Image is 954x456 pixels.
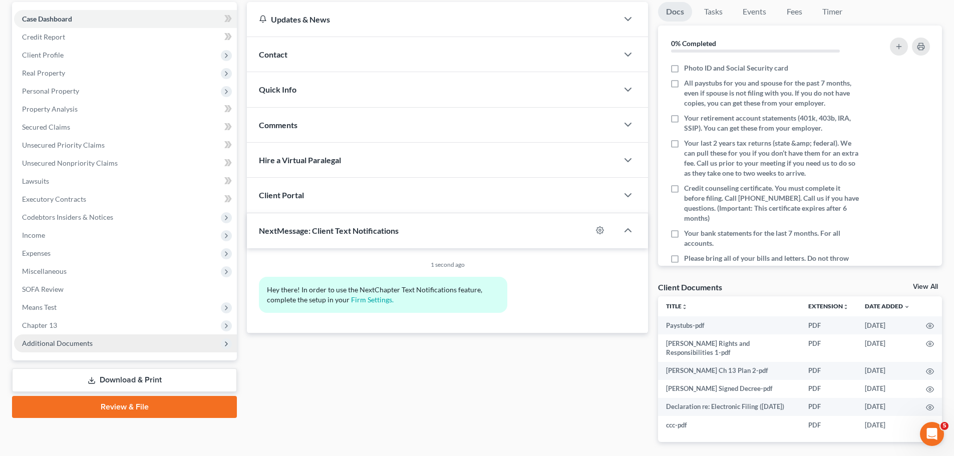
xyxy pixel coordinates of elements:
span: Personal Property [22,87,79,95]
a: Docs [658,2,692,22]
span: Secured Claims [22,123,70,131]
span: Unsecured Nonpriority Claims [22,159,118,167]
a: View All [913,283,938,290]
span: Codebtors Insiders & Notices [22,213,113,221]
span: Executory Contracts [22,195,86,203]
span: NextMessage: Client Text Notifications [259,226,399,235]
i: unfold_more [843,304,849,310]
a: Property Analysis [14,100,237,118]
td: PDF [800,316,857,334]
a: Extensionunfold_more [808,302,849,310]
span: Expenses [22,249,51,257]
td: PDF [800,380,857,398]
a: Review & File [12,396,237,418]
a: Download & Print [12,368,237,392]
span: Lawsuits [22,177,49,185]
span: Your retirement account statements (401k, 403b, IRA, SSIP). You can get these from your employer. [684,113,862,133]
span: Unsecured Priority Claims [22,141,105,149]
span: Client Profile [22,51,64,59]
span: Income [22,231,45,239]
span: Additional Documents [22,339,93,347]
td: [DATE] [857,380,918,398]
td: PDF [800,334,857,362]
span: Credit Report [22,33,65,41]
span: Your bank statements for the last 7 months. For all accounts. [684,228,862,248]
span: Comments [259,120,297,130]
td: PDF [800,398,857,416]
td: [DATE] [857,334,918,362]
td: [PERSON_NAME] Rights and Responsibilities 1-pdf [658,334,800,362]
a: Timer [814,2,850,22]
span: Contact [259,50,287,59]
span: Your last 2 years tax returns (state &amp; federal). We can pull these for you if you don’t have ... [684,138,862,178]
div: Client Documents [658,282,722,292]
td: [PERSON_NAME] Ch 13 Plan 2-pdf [658,362,800,380]
a: Firm Settings. [351,295,394,304]
span: Property Analysis [22,105,78,113]
td: [DATE] [857,362,918,380]
a: Lawsuits [14,172,237,190]
td: PDF [800,362,857,380]
a: Titleunfold_more [666,302,688,310]
td: [DATE] [857,316,918,334]
div: Updates & News [259,14,606,25]
span: Case Dashboard [22,15,72,23]
span: Quick Info [259,85,296,94]
a: Unsecured Priority Claims [14,136,237,154]
td: Declaration re: Electronic Filing ([DATE]) [658,398,800,416]
td: [DATE] [857,398,918,416]
span: Client Portal [259,190,304,200]
td: [PERSON_NAME] Signed Decree-pdf [658,380,800,398]
span: 5 [940,422,948,430]
a: Tasks [696,2,731,22]
span: Means Test [22,303,57,311]
a: Events [735,2,774,22]
i: expand_more [904,304,910,310]
span: Please bring all of your bills and letters. Do not throw them away. [684,253,862,273]
span: Chapter 13 [22,321,57,329]
span: Miscellaneous [22,267,67,275]
span: Real Property [22,69,65,77]
td: [DATE] [857,416,918,434]
div: 1 second ago [259,260,636,269]
a: Executory Contracts [14,190,237,208]
a: Secured Claims [14,118,237,136]
a: Fees [778,2,810,22]
td: Paystubs-pdf [658,316,800,334]
span: Credit counseling certificate. You must complete it before filing. Call [PHONE_NUMBER]. Call us i... [684,183,862,223]
a: Case Dashboard [14,10,237,28]
a: Unsecured Nonpriority Claims [14,154,237,172]
a: Date Added expand_more [865,302,910,310]
td: PDF [800,416,857,434]
a: Credit Report [14,28,237,46]
td: ccc-pdf [658,416,800,434]
span: Hire a Virtual Paralegal [259,155,341,165]
span: SOFA Review [22,285,64,293]
i: unfold_more [682,304,688,310]
iframe: Intercom live chat [920,422,944,446]
strong: 0% Completed [671,39,716,48]
span: Photo ID and Social Security card [684,63,788,73]
a: SOFA Review [14,280,237,298]
span: Hey there! In order to use the NextChapter Text Notifications feature, complete the setup in your [267,285,484,304]
span: All paystubs for you and spouse for the past 7 months, even if spouse is not filing with you. If ... [684,78,862,108]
